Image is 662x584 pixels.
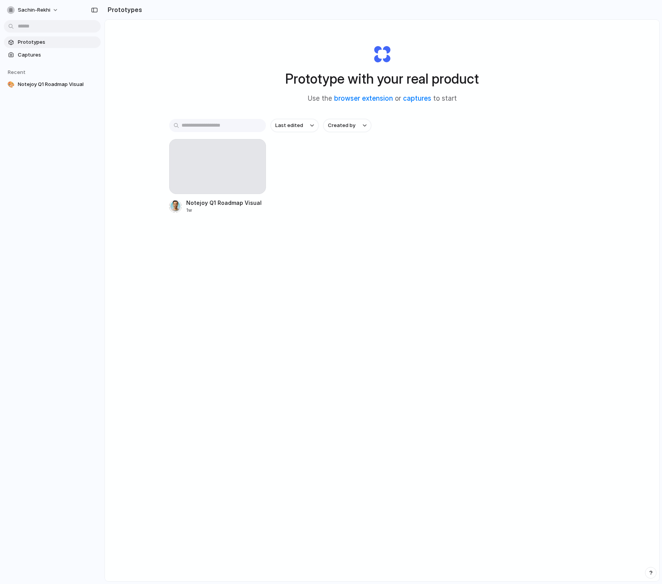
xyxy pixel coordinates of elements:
span: Last edited [275,122,303,129]
span: Use the or to start [308,94,457,104]
button: Created by [323,119,371,132]
span: Captures [18,51,98,59]
a: browser extension [334,94,393,102]
a: Notejoy Q1 Roadmap Visual1w [169,139,266,214]
span: Prototypes [18,38,98,46]
span: Recent [8,69,26,75]
div: 1w [186,207,262,214]
h1: Prototype with your real product [285,69,479,89]
span: Created by [328,122,355,129]
a: captures [403,94,431,102]
button: Last edited [271,119,319,132]
h2: Prototypes [105,5,142,14]
div: Notejoy Q1 Roadmap Visual [186,199,262,207]
a: Prototypes [4,36,101,48]
button: sachin-rekhi [4,4,62,16]
a: 🎨Notejoy Q1 Roadmap Visual [4,79,101,90]
span: sachin-rekhi [18,6,50,14]
div: 🎨 [7,81,15,88]
span: Notejoy Q1 Roadmap Visual [18,81,98,88]
a: Captures [4,49,101,61]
